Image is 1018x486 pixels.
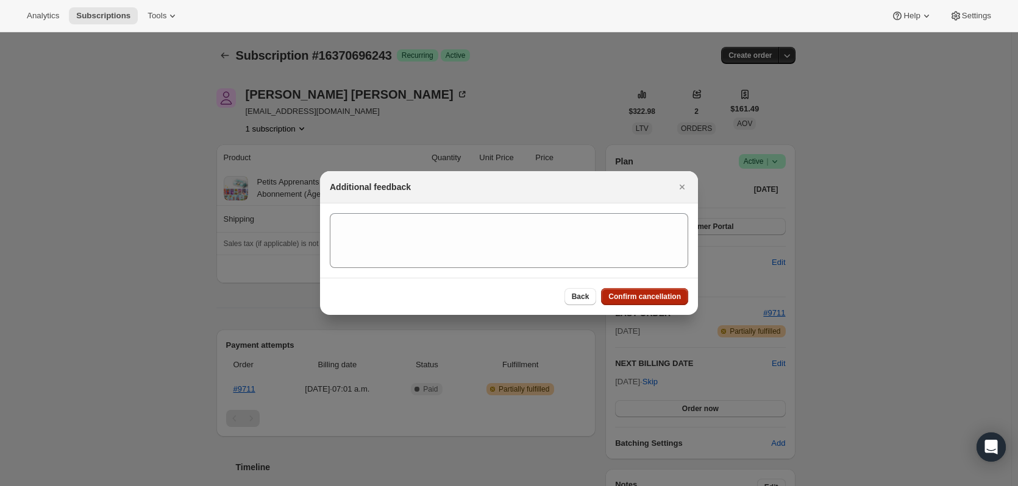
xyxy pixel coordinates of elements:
span: Confirm cancellation [608,292,681,301]
button: Help [884,7,939,24]
span: Analytics [27,11,59,21]
span: Subscriptions [76,11,130,21]
button: Confirm cancellation [601,288,688,305]
button: Settings [942,7,998,24]
button: Subscriptions [69,7,138,24]
span: Settings [962,11,991,21]
span: Tools [148,11,166,21]
button: Analytics [20,7,66,24]
span: Help [903,11,920,21]
div: Open Intercom Messenger [977,432,1006,462]
span: Back [572,292,589,301]
h2: Additional feedback [330,181,411,193]
button: Tools [140,7,186,24]
button: Back [564,288,597,305]
button: Close [674,178,691,195]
